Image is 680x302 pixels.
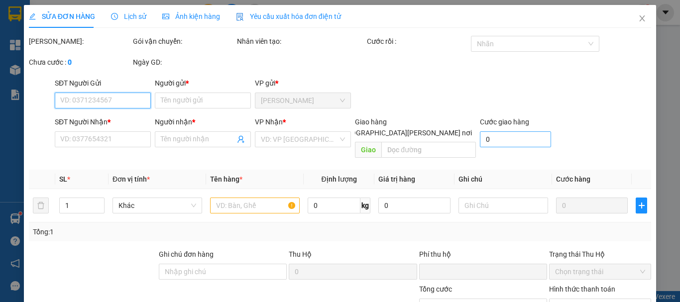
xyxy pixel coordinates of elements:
span: Tổng cước [419,285,452,293]
span: Chọn trạng thái [555,264,645,279]
div: SĐT Người Gửi [55,78,151,89]
div: Ngày GD: [133,57,235,68]
span: Thu Hộ [289,250,312,258]
span: plus [636,201,647,209]
span: Giao hàng [355,118,387,126]
div: Người gửi [155,78,251,89]
button: plus [636,198,647,213]
div: Phí thu hộ [419,249,547,264]
input: Cước giao hàng [480,131,551,147]
span: Cước hàng [556,175,590,183]
label: Ghi chú đơn hàng [159,250,214,258]
span: Yêu cầu xuất hóa đơn điện tử [236,12,341,20]
span: Giao [355,142,381,158]
span: Khác [118,198,196,213]
span: SỬA ĐƠN HÀNG [29,12,95,20]
span: VP Nhận [255,118,283,126]
div: VP gửi [255,78,351,89]
div: [PERSON_NAME]: [29,36,131,47]
div: Cước rồi : [367,36,469,47]
span: Tên hàng [210,175,242,183]
div: Người nhận [155,116,251,127]
img: icon [236,13,244,21]
input: VD: Bàn, Ghế [210,198,300,213]
span: Lịch sử [111,12,146,20]
div: Chưa cước : [29,57,131,68]
div: Nhân viên tạo: [237,36,365,47]
label: Hình thức thanh toán [549,285,615,293]
label: Cước giao hàng [480,118,529,126]
span: SL [59,175,67,183]
span: kg [360,198,370,213]
span: close [638,14,646,22]
span: Đơn vị tính [113,175,150,183]
span: edit [29,13,36,20]
input: 0 [556,198,628,213]
div: Gói vận chuyển: [133,36,235,47]
b: 0 [68,58,72,66]
span: [GEOGRAPHIC_DATA][PERSON_NAME] nơi [336,127,476,138]
input: Ghi Chú [458,198,548,213]
span: user-add [237,135,245,143]
button: delete [33,198,49,213]
div: Trạng thái Thu Hộ [549,249,651,260]
span: picture [162,13,169,20]
span: Cao Tốc [261,93,345,108]
div: Tổng: 1 [33,226,263,237]
input: Dọc đường [381,142,476,158]
span: clock-circle [111,13,118,20]
span: Ảnh kiện hàng [162,12,220,20]
input: Ghi chú đơn hàng [159,264,287,280]
span: Giá trị hàng [378,175,415,183]
th: Ghi chú [454,170,552,189]
button: Close [628,5,656,33]
span: Định lượng [321,175,356,183]
div: SĐT Người Nhận [55,116,151,127]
